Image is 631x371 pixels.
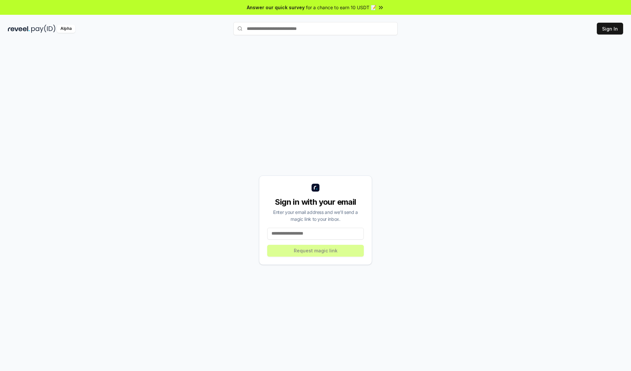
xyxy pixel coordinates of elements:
div: Enter your email address and we’ll send a magic link to your inbox. [267,209,364,222]
div: Alpha [57,25,75,33]
img: reveel_dark [8,25,30,33]
button: Sign In [597,23,623,35]
div: Sign in with your email [267,197,364,207]
img: pay_id [31,25,56,33]
img: logo_small [312,184,319,192]
span: Answer our quick survey [247,4,305,11]
span: for a chance to earn 10 USDT 📝 [306,4,376,11]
